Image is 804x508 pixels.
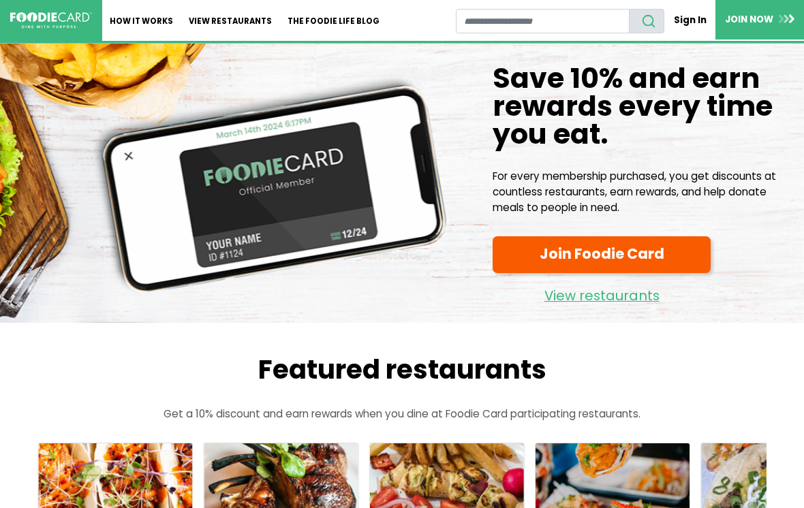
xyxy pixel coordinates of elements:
[664,8,715,32] a: Sign In
[10,354,794,385] h2: Featured restaurants
[493,278,711,307] a: View restaurants
[10,12,92,29] img: FoodieCard; Eat, Drink, Save, Donate
[456,9,630,33] input: restaurant search
[493,236,711,273] a: Join Foodie Card
[493,169,794,215] p: For every membership purchased, you get discounts at countless restaurants, earn rewards, and hel...
[493,64,794,148] h1: Save 10% and earn rewards every time you eat.
[629,9,664,33] button: search
[10,407,794,422] p: Get a 10% discount and earn rewards when you dine at Foodie Card participating restaurants.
